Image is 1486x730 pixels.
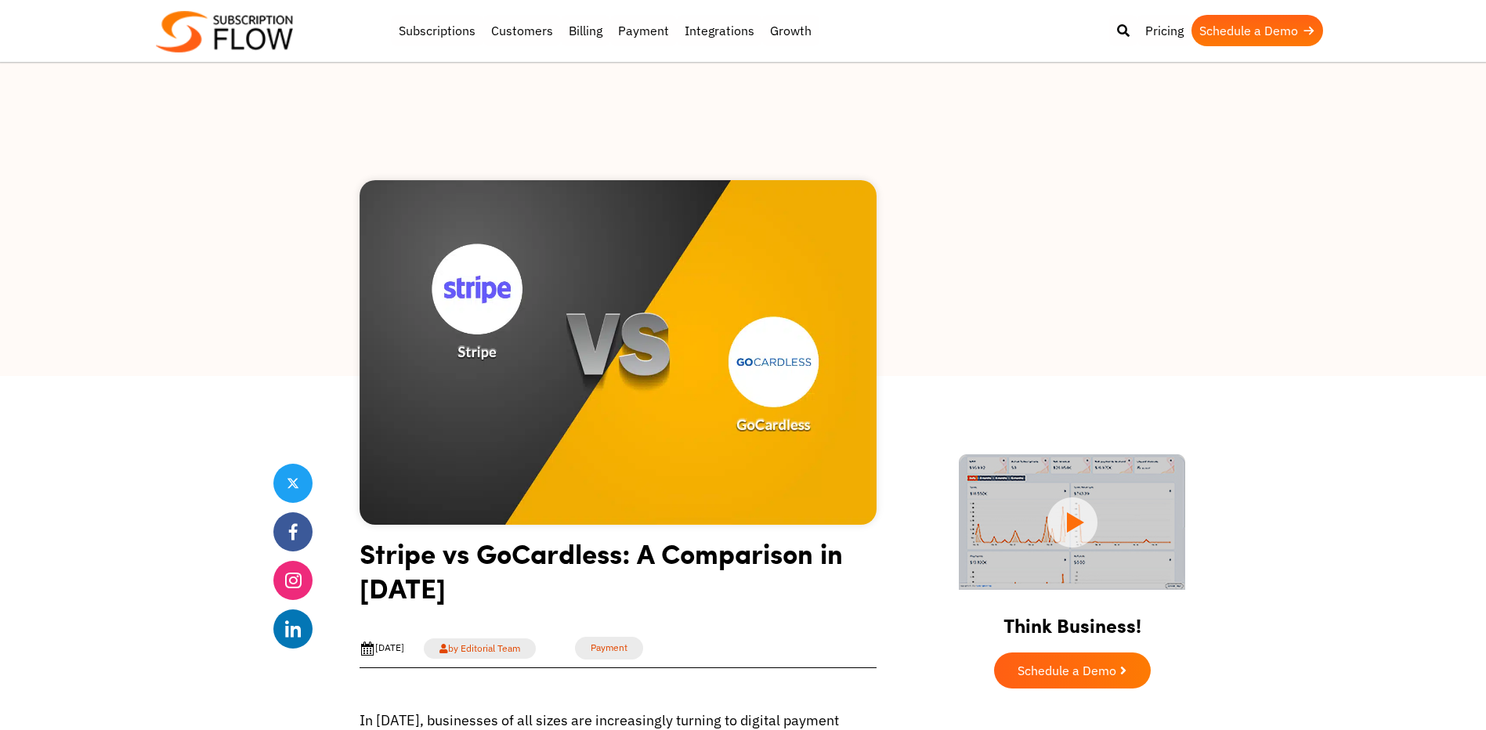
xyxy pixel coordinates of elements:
h1: Stripe vs GoCardless: A Comparison in [DATE] [360,536,877,616]
a: Schedule a Demo [994,652,1151,688]
a: Payment [610,15,677,46]
span: Schedule a Demo [1018,664,1116,677]
a: Growth [762,15,819,46]
a: Subscriptions [391,15,483,46]
a: Customers [483,15,561,46]
a: by Editorial Team [424,638,536,659]
a: Pricing [1137,15,1191,46]
div: [DATE] [360,641,404,656]
a: Integrations [677,15,762,46]
a: Payment [575,637,643,660]
img: intro video [959,454,1185,590]
img: Subscriptionflow [156,11,293,52]
a: Billing [561,15,610,46]
a: Schedule a Demo [1191,15,1323,46]
img: Stripe vs GoCardless [360,180,877,525]
h2: Think Business! [931,594,1213,645]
